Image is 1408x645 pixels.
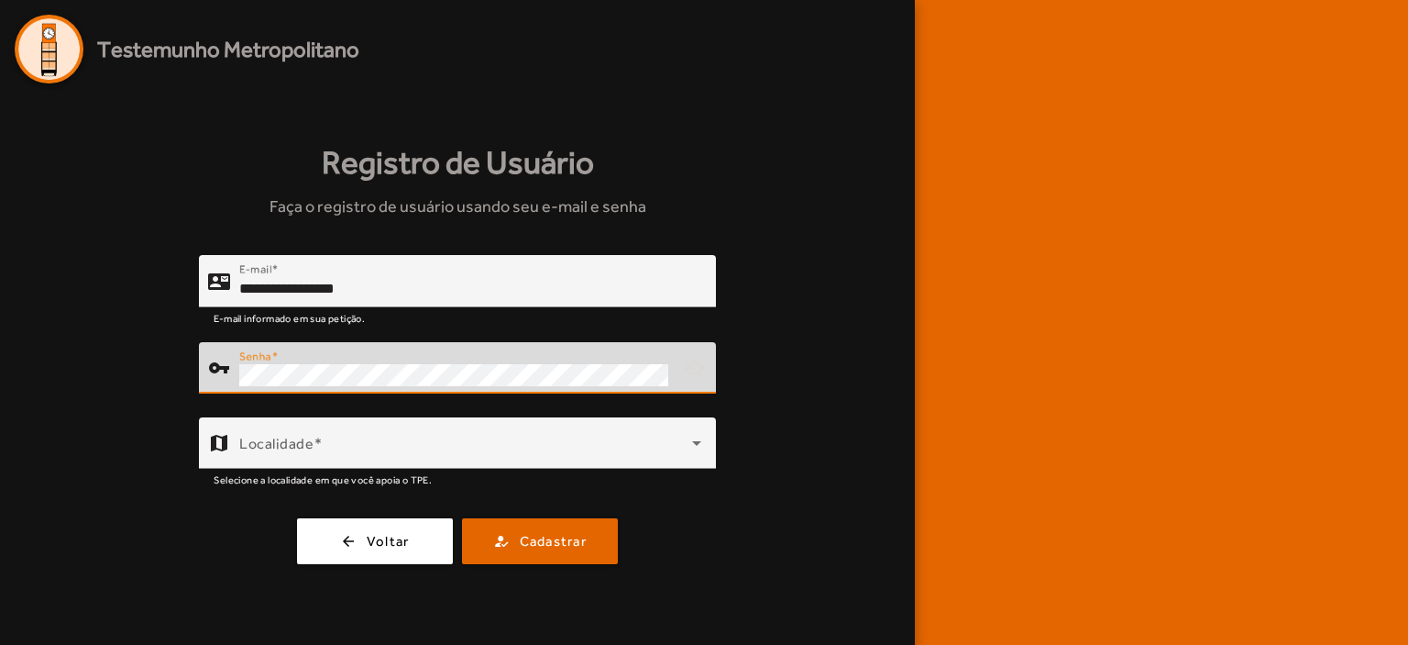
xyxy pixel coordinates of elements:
[462,518,618,564] button: Cadastrar
[214,469,432,489] mat-hint: Selecione a localidade em que você apoia o TPE.
[97,33,359,66] span: Testemunho Metropolitano
[297,518,453,564] button: Voltar
[520,531,587,552] span: Cadastrar
[367,531,410,552] span: Voltar
[239,262,271,275] mat-label: E-mail
[239,435,313,452] mat-label: Localidade
[214,307,365,328] mat-hint: E-mail informado em sua petição.
[15,15,83,83] img: Logo Agenda
[269,194,646,218] span: Faça o registro de usuário usando seu e-mail e senha
[239,350,271,362] mat-label: Senha
[208,271,230,293] mat-icon: contact_mail
[208,357,230,379] mat-icon: vpn_key
[208,432,230,454] mat-icon: map
[672,346,716,390] mat-icon: visibility_off
[322,139,594,187] strong: Registro de Usuário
